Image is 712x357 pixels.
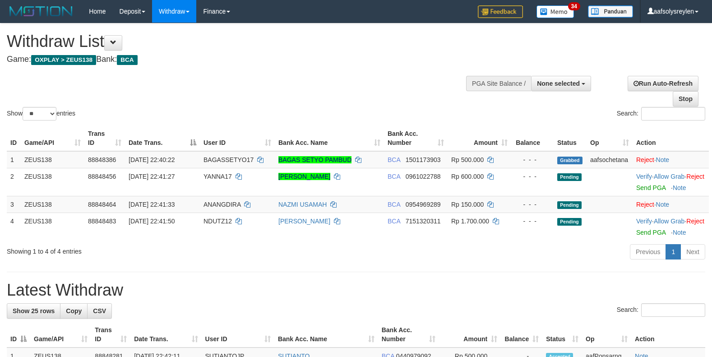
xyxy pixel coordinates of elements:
a: Next [680,244,705,260]
th: Bank Acc. Name: activate to sort column ascending [275,125,384,151]
th: User ID: activate to sort column ascending [200,125,275,151]
span: Rp 500.000 [451,156,484,163]
th: Game/API: activate to sort column ascending [21,125,84,151]
span: OXPLAY > ZEUS138 [31,55,96,65]
td: 3 [7,196,21,213]
td: 1 [7,151,21,168]
a: Previous [630,244,666,260]
td: ZEUS138 [21,213,84,241]
td: aafsochetana [587,151,633,168]
div: PGA Site Balance / [466,76,531,91]
td: · [633,196,709,213]
th: Action [631,322,705,348]
th: Date Trans.: activate to sort column ascending [130,322,201,348]
span: Rp 1.700.000 [451,218,489,225]
span: BAGASSETYO17 [203,156,254,163]
select: Showentries [23,107,56,121]
th: Status: activate to sort column ascending [542,322,582,348]
div: - - - [515,172,550,181]
th: ID [7,125,21,151]
div: Showing 1 to 4 of 4 entries [7,243,290,256]
span: ANANGDIRA [203,201,240,208]
div: - - - [515,200,550,209]
a: Run Auto-Refresh [628,76,698,91]
button: None selected [531,76,591,91]
a: Verify [636,218,652,225]
img: Feedback.jpg [478,5,523,18]
span: CSV [93,307,106,315]
th: User ID: activate to sort column ascending [202,322,274,348]
h1: Latest Withdraw [7,281,705,299]
a: Verify [636,173,652,180]
a: CSV [87,303,112,319]
span: YANNA17 [203,173,232,180]
a: NAZMI USAMAH [278,201,327,208]
a: Show 25 rows [7,303,60,319]
a: Note [673,184,686,191]
a: Allow Grab [654,218,684,225]
label: Show entries [7,107,75,121]
span: Copy 0961022788 to clipboard [406,173,441,180]
span: 88848464 [88,201,116,208]
a: [PERSON_NAME] [278,173,330,180]
a: Reject [686,173,704,180]
a: Reject [686,218,704,225]
td: ZEUS138 [21,151,84,168]
th: Amount: activate to sort column ascending [448,125,511,151]
span: [DATE] 22:40:22 [129,156,175,163]
a: Reject [636,156,654,163]
td: · [633,151,709,168]
span: Copy 7151320311 to clipboard [406,218,441,225]
a: Send PGA [636,229,666,236]
span: BCA [388,156,400,163]
td: 2 [7,168,21,196]
th: Balance: activate to sort column ascending [501,322,542,348]
img: Button%20Memo.svg [536,5,574,18]
div: - - - [515,217,550,226]
span: Grabbed [557,157,583,164]
td: · · [633,213,709,241]
span: 34 [568,2,580,10]
th: Bank Acc. Number: activate to sort column ascending [378,322,439,348]
a: Copy [60,303,88,319]
img: MOTION_logo.png [7,5,75,18]
span: 88848483 [88,218,116,225]
td: · · [633,168,709,196]
span: 88848456 [88,173,116,180]
h4: Game: Bank: [7,55,466,64]
input: Search: [641,303,705,317]
span: Copy [66,307,82,315]
span: Show 25 rows [13,307,55,315]
span: 88848386 [88,156,116,163]
th: Bank Acc. Number: activate to sort column ascending [384,125,448,151]
span: · [654,173,686,180]
span: · [654,218,686,225]
span: BCA [388,201,400,208]
h1: Withdraw List [7,32,466,51]
span: Rp 150.000 [451,201,484,208]
label: Search: [617,303,705,317]
a: Note [673,229,686,236]
th: ID: activate to sort column descending [7,322,30,348]
span: [DATE] 22:41:33 [129,201,175,208]
span: [DATE] 22:41:27 [129,173,175,180]
td: 4 [7,213,21,241]
th: Bank Acc. Name: activate to sort column ascending [274,322,378,348]
span: Copy 1501173903 to clipboard [406,156,441,163]
a: Send PGA [636,184,666,191]
th: Trans ID: activate to sort column ascending [84,125,125,151]
a: BAGAS SETYO PAMBUD [278,156,351,163]
span: Pending [557,201,582,209]
span: [DATE] 22:41:50 [129,218,175,225]
span: Pending [557,218,582,226]
th: Action [633,125,709,151]
span: Pending [557,173,582,181]
th: Trans ID: activate to sort column ascending [91,322,130,348]
td: ZEUS138 [21,196,84,213]
label: Search: [617,107,705,121]
th: Op: activate to sort column ascending [587,125,633,151]
a: [PERSON_NAME] [278,218,330,225]
th: Amount: activate to sort column ascending [439,322,501,348]
td: ZEUS138 [21,168,84,196]
a: Stop [673,91,698,107]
